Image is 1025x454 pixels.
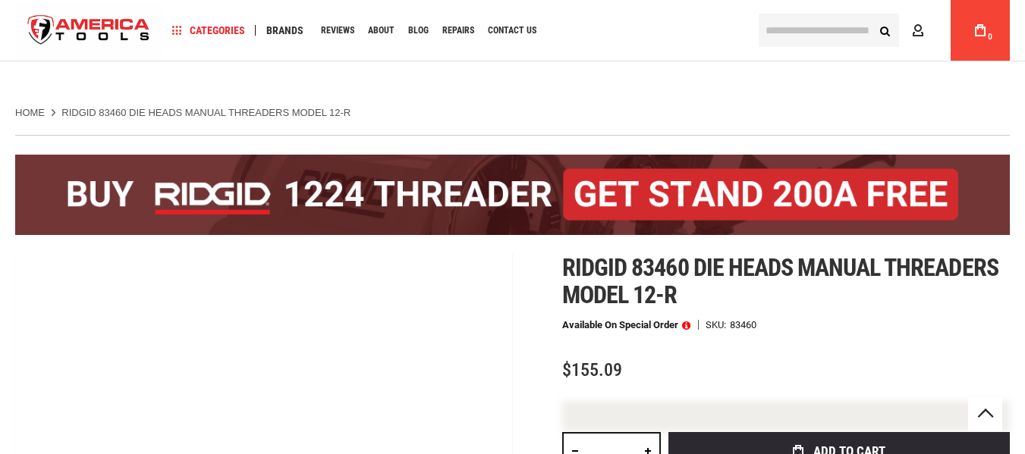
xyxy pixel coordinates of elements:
[401,20,435,41] a: Blog
[368,26,395,35] span: About
[442,26,474,35] span: Repairs
[988,33,992,41] span: 0
[408,26,429,35] span: Blog
[165,20,252,41] a: Categories
[321,26,354,35] span: Reviews
[314,20,361,41] a: Reviews
[15,106,45,120] a: Home
[481,20,543,41] a: Contact Us
[562,253,998,309] span: Ridgid 83460 die heads manual threaders model 12-r
[266,25,303,36] span: Brands
[562,359,622,380] span: $155.09
[730,320,756,330] div: 83460
[172,25,245,36] span: Categories
[870,16,899,45] button: Search
[61,107,351,118] strong: RIDGID 83460 Die Heads Manual Threaders Model 12-R
[259,20,310,41] a: Brands
[562,320,690,330] p: Available on Special Order
[706,320,730,330] strong: SKU
[361,20,401,41] a: About
[435,20,481,41] a: Repairs
[15,155,1010,235] img: BOGO: Buy the RIDGID® 1224 Threader (26092), get the 92467 200A Stand FREE!
[15,2,162,59] a: store logo
[15,2,162,59] img: America Tools
[488,26,536,35] span: Contact Us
